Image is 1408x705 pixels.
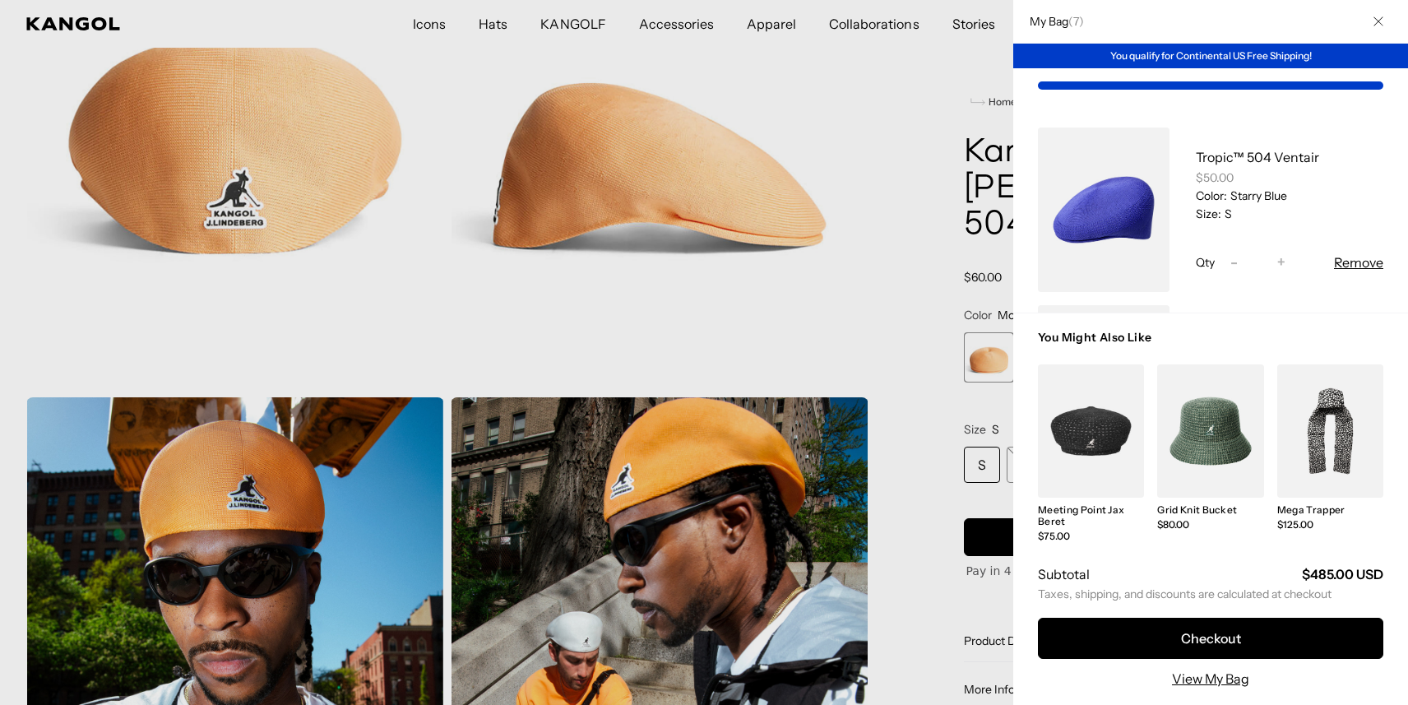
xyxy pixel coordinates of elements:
input: Quantity for Tropic™ 504 Ventair [1246,253,1269,272]
h2: Subtotal [1038,565,1090,583]
span: + [1277,252,1285,274]
strong: $485.00 USD [1302,566,1383,582]
h3: You Might Also Like [1038,330,1383,364]
button: Checkout [1038,618,1383,659]
a: Meeting Point Jax Beret [1038,503,1124,527]
dt: Size: [1196,206,1221,221]
span: Qty [1196,255,1215,270]
a: View My Bag [1172,669,1249,689]
span: ( ) [1068,14,1084,29]
span: - [1230,252,1238,274]
span: $80.00 [1157,518,1189,531]
a: Tropic™ 504 Ventair [1196,149,1319,165]
span: $125.00 [1277,518,1313,531]
dd: Starry Blue [1227,188,1287,203]
a: Mega Trapper [1277,503,1345,516]
a: Grid Knit Bucket [1157,503,1237,516]
small: Taxes, shipping, and discounts are calculated at checkout [1038,587,1383,601]
button: Remove Tropic™ 504 Ventair - Starry Blue / S [1334,253,1383,272]
dd: S [1221,206,1232,221]
button: - [1221,253,1246,272]
span: $75.00 [1038,530,1070,542]
div: $50.00 [1196,170,1383,185]
div: You qualify for Continental US Free Shipping! [1013,44,1408,68]
dt: Color: [1196,188,1227,203]
button: + [1269,253,1294,272]
span: 7 [1073,14,1079,29]
h2: My Bag [1021,14,1084,29]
